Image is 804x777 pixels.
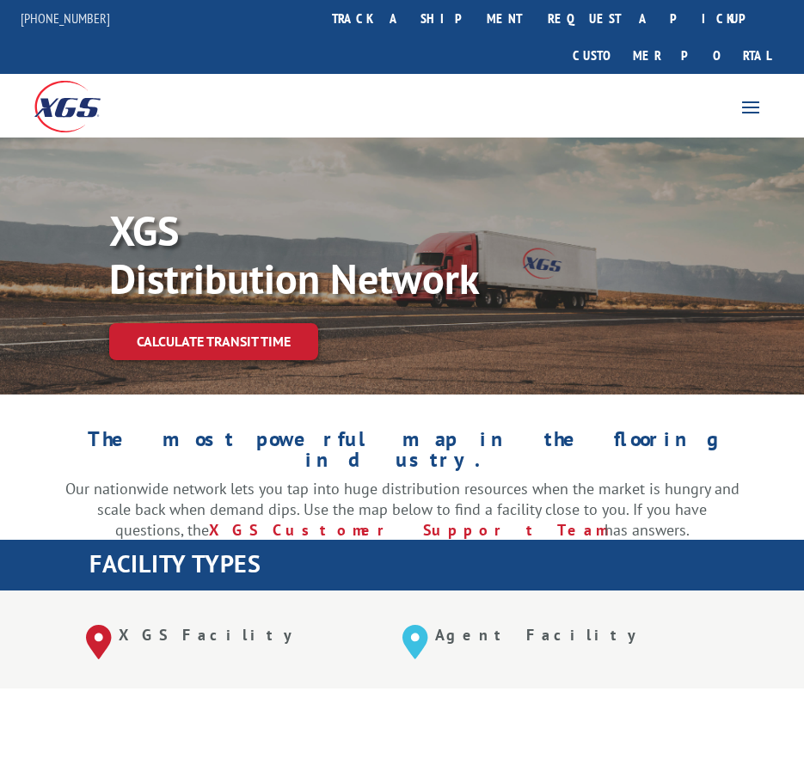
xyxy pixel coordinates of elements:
[109,206,625,303] p: XGS Distribution Network
[435,625,693,645] p: Agent Facility
[119,625,377,645] p: XGS Facility
[109,323,318,360] a: Calculate transit time
[89,552,804,584] h1: FACILITY TYPES
[65,429,740,479] h1: The most powerful map in the flooring industry.
[65,479,740,540] p: Our nationwide network lets you tap into huge distribution resources when the market is hungry an...
[21,9,110,27] a: [PHONE_NUMBER]
[209,520,605,540] a: XGS Customer Support Team
[560,37,783,74] a: Customer Portal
